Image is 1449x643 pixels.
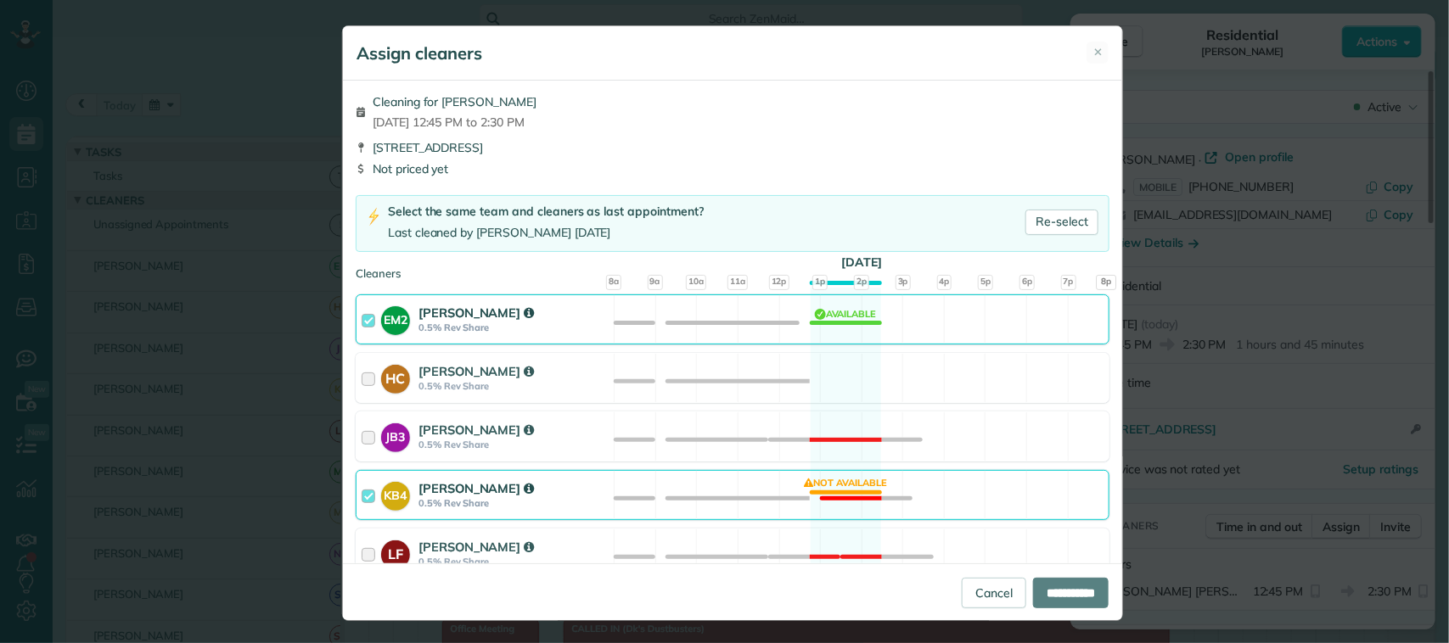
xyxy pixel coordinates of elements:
img: lightning-bolt-icon-94e5364df696ac2de96d3a42b8a9ff6ba979493684c50e6bbbcda72601fa0d29.png [367,208,381,226]
span: Cleaning for [PERSON_NAME] [373,93,536,110]
h5: Assign cleaners [357,42,482,65]
strong: LF [381,540,410,564]
strong: [PERSON_NAME] [418,305,534,321]
strong: [PERSON_NAME] [418,539,534,555]
div: Select the same team and cleaners as last appointment? [388,203,704,221]
span: [DATE] 12:45 PM to 2:30 PM [373,114,536,131]
strong: 0.5% Rev Share [418,321,609,333]
strong: [PERSON_NAME] [418,480,534,496]
strong: 0.5% Rev Share [418,556,609,568]
strong: HC [381,365,410,389]
strong: 0.5% Rev Share [418,439,609,450]
strong: KB4 [381,482,410,505]
strong: 0.5% Rev Share [418,380,609,392]
a: Cancel [962,578,1026,608]
strong: EM2 [381,306,410,329]
strong: 0.5% Rev Share [418,497,609,509]
div: Not priced yet [356,160,1109,177]
strong: JB3 [381,423,410,446]
span: ✕ [1093,44,1103,60]
div: [STREET_ADDRESS] [356,139,1109,156]
strong: [PERSON_NAME] [418,363,534,379]
strong: [PERSON_NAME] [418,422,534,438]
div: Last cleaned by [PERSON_NAME] [DATE] [388,224,704,242]
div: Cleaners [356,266,1109,271]
a: Re-select [1025,210,1098,235]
